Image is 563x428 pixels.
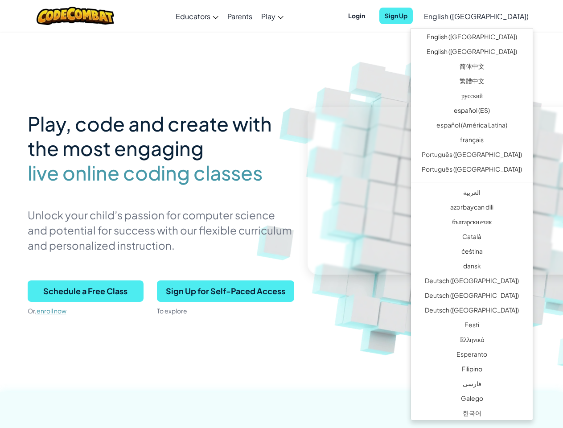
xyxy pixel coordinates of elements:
[411,60,533,75] a: 简体中文
[343,8,370,24] button: Login
[411,216,533,230] a: български език
[171,4,223,28] a: Educators
[411,201,533,216] a: azərbaycan dili
[411,378,533,392] a: فارسی
[411,363,533,378] a: Filipino
[261,12,275,21] span: Play
[424,12,529,21] span: English ([GEOGRAPHIC_DATA])
[176,12,210,21] span: Educators
[411,289,533,304] a: Deutsch ([GEOGRAPHIC_DATA])
[157,280,294,302] button: Sign Up for Self-Paced Access
[411,230,533,245] a: Català
[411,348,533,363] a: Esperanto
[411,245,533,260] a: čeština
[411,304,533,319] a: Deutsch ([GEOGRAPHIC_DATA])
[411,319,533,333] a: Eesti
[411,75,533,90] a: 繁體中文
[411,45,533,60] a: English ([GEOGRAPHIC_DATA])
[411,275,533,289] a: Deutsch ([GEOGRAPHIC_DATA])
[223,4,257,28] a: Parents
[37,307,66,315] a: enroll now
[157,307,187,315] span: To explore
[411,392,533,407] a: Galego
[28,160,263,185] span: live online coding classes
[379,8,413,24] button: Sign Up
[28,111,272,160] span: Play, code and create with the most engaging
[257,4,288,28] a: Play
[411,134,533,148] a: français
[411,163,533,178] a: Português ([GEOGRAPHIC_DATA])
[28,280,144,302] button: Schedule a Free Class
[28,207,294,253] p: Unlock your child’s passion for computer science and potential for success with our flexible curr...
[411,333,533,348] a: Ελληνικά
[411,260,533,275] a: dansk
[411,407,533,422] a: 한국어
[28,307,37,315] span: Or,
[411,119,533,134] a: español (América Latina)
[411,186,533,201] a: العربية
[411,148,533,163] a: Português ([GEOGRAPHIC_DATA])
[419,4,533,28] a: English ([GEOGRAPHIC_DATA])
[411,104,533,119] a: español (ES)
[37,7,115,25] img: CodeCombat logo
[411,31,533,45] a: English ([GEOGRAPHIC_DATA])
[411,90,533,104] a: русский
